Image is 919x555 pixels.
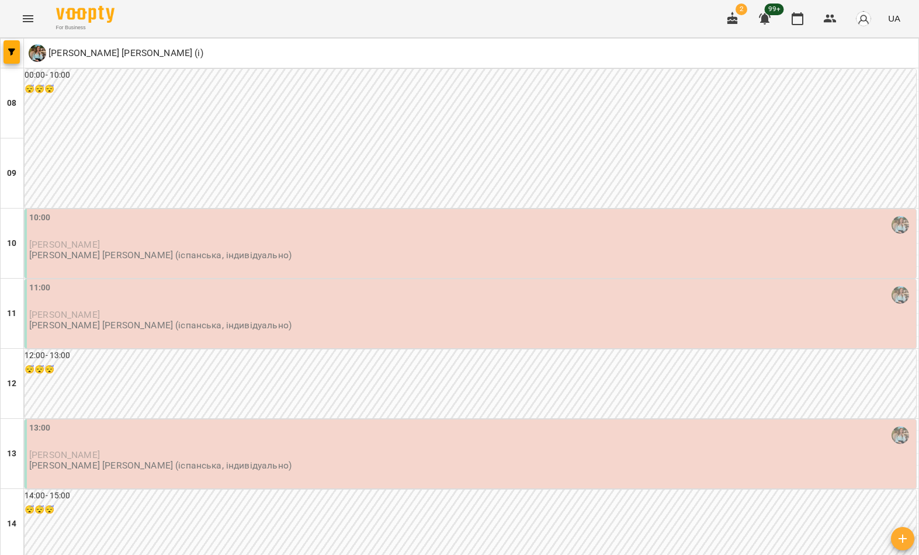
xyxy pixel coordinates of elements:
[25,490,916,502] h6: 14:00 - 15:00
[736,4,747,15] span: 2
[29,282,51,294] label: 11:00
[29,211,51,224] label: 10:00
[29,309,100,320] span: [PERSON_NAME]
[29,44,46,62] img: К
[25,349,916,362] h6: 12:00 - 13:00
[29,320,292,330] p: [PERSON_NAME] [PERSON_NAME] (іспанська, індивідуально)
[29,460,292,470] p: [PERSON_NAME] [PERSON_NAME] (іспанська, індивідуально)
[29,239,100,250] span: [PERSON_NAME]
[7,237,16,250] h6: 10
[14,5,42,33] button: Menu
[7,167,16,180] h6: 09
[855,11,872,27] img: avatar_s.png
[25,504,916,516] h6: 😴😴😴
[7,377,16,390] h6: 12
[765,4,784,15] span: 99+
[25,83,916,96] h6: 😴😴😴
[29,449,100,460] span: [PERSON_NAME]
[7,97,16,110] h6: 08
[7,448,16,460] h6: 13
[56,6,115,23] img: Voopty Logo
[29,44,203,62] a: К [PERSON_NAME] [PERSON_NAME] (і)
[56,24,115,32] span: For Business
[29,250,292,260] p: [PERSON_NAME] [PERSON_NAME] (іспанська, індивідуально)
[46,46,203,60] p: [PERSON_NAME] [PERSON_NAME] (і)
[29,422,51,435] label: 13:00
[892,286,909,304] img: Киречук Валерія Володимирівна (і)
[7,307,16,320] h6: 11
[888,12,900,25] span: UA
[891,527,914,550] button: Створити урок
[25,363,916,376] h6: 😴😴😴
[25,69,916,82] h6: 00:00 - 10:00
[892,426,909,444] img: Киречук Валерія Володимирівна (і)
[7,518,16,530] h6: 14
[892,216,909,234] img: Киречук Валерія Володимирівна (і)
[883,8,905,29] button: UA
[29,44,203,62] div: Киречук Валерія Володимирівна (і)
